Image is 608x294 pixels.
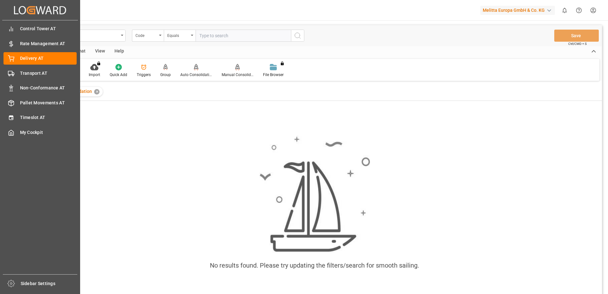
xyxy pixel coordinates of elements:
[20,70,77,77] span: Transport AT
[196,30,291,42] input: Type to search
[160,72,171,78] div: Group
[480,4,557,16] button: Melitta Europa GmbH & Co. KG
[20,129,77,136] span: My Cockpit
[3,96,77,109] a: Pallet Movements AT
[20,100,77,106] span: Pallet Movements AT
[3,67,77,79] a: Transport AT
[3,23,77,35] a: Control Tower AT
[94,89,100,94] div: ✕
[135,31,157,38] div: Code
[164,30,196,42] button: open menu
[137,72,151,78] div: Triggers
[572,3,586,17] button: Help Center
[20,55,77,62] span: Delivery AT
[110,46,129,57] div: Help
[110,72,127,78] div: Quick Add
[20,25,77,32] span: Control Tower AT
[554,30,599,42] button: Save
[21,280,78,287] span: Sidebar Settings
[180,72,212,78] div: Auto Consolidation
[568,41,587,46] span: Ctrl/CMD + S
[222,72,253,78] div: Manual Consolidation
[480,6,555,15] div: Melitta Europa GmbH & Co. KG
[3,126,77,138] a: My Cockpit
[210,261,419,270] div: No results found. Please try updating the filters/search for smooth sailing.
[3,52,77,65] a: Delivery AT
[3,111,77,124] a: Timeslot AT
[20,114,77,121] span: Timeslot AT
[3,82,77,94] a: Non-Conformance AT
[3,37,77,50] a: Rate Management AT
[167,31,189,38] div: Equals
[90,46,110,57] div: View
[259,136,370,253] img: smooth_sailing.jpeg
[557,3,572,17] button: show 0 new notifications
[20,85,77,91] span: Non-Conformance AT
[291,30,304,42] button: search button
[20,40,77,47] span: Rate Management AT
[132,30,164,42] button: open menu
